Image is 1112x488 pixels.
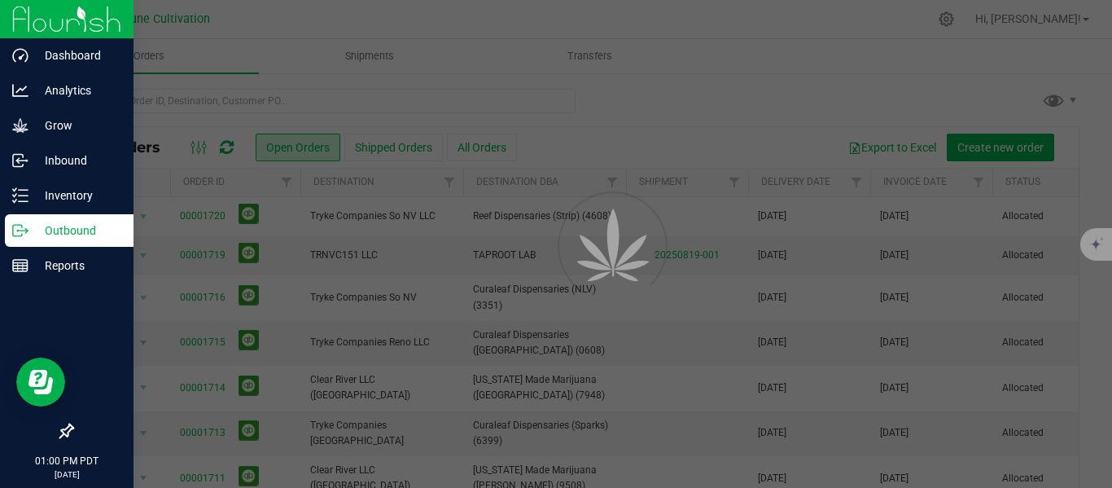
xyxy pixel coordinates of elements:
[7,454,126,468] p: 01:00 PM PDT
[28,256,126,275] p: Reports
[7,468,126,481] p: [DATE]
[12,222,28,239] inline-svg: Outbound
[28,186,126,205] p: Inventory
[28,81,126,100] p: Analytics
[28,221,126,240] p: Outbound
[12,117,28,134] inline-svg: Grow
[12,152,28,169] inline-svg: Inbound
[28,116,126,135] p: Grow
[12,257,28,274] inline-svg: Reports
[12,47,28,64] inline-svg: Dashboard
[28,151,126,170] p: Inbound
[12,82,28,99] inline-svg: Analytics
[28,46,126,65] p: Dashboard
[16,358,65,407] iframe: Resource center
[12,187,28,204] inline-svg: Inventory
